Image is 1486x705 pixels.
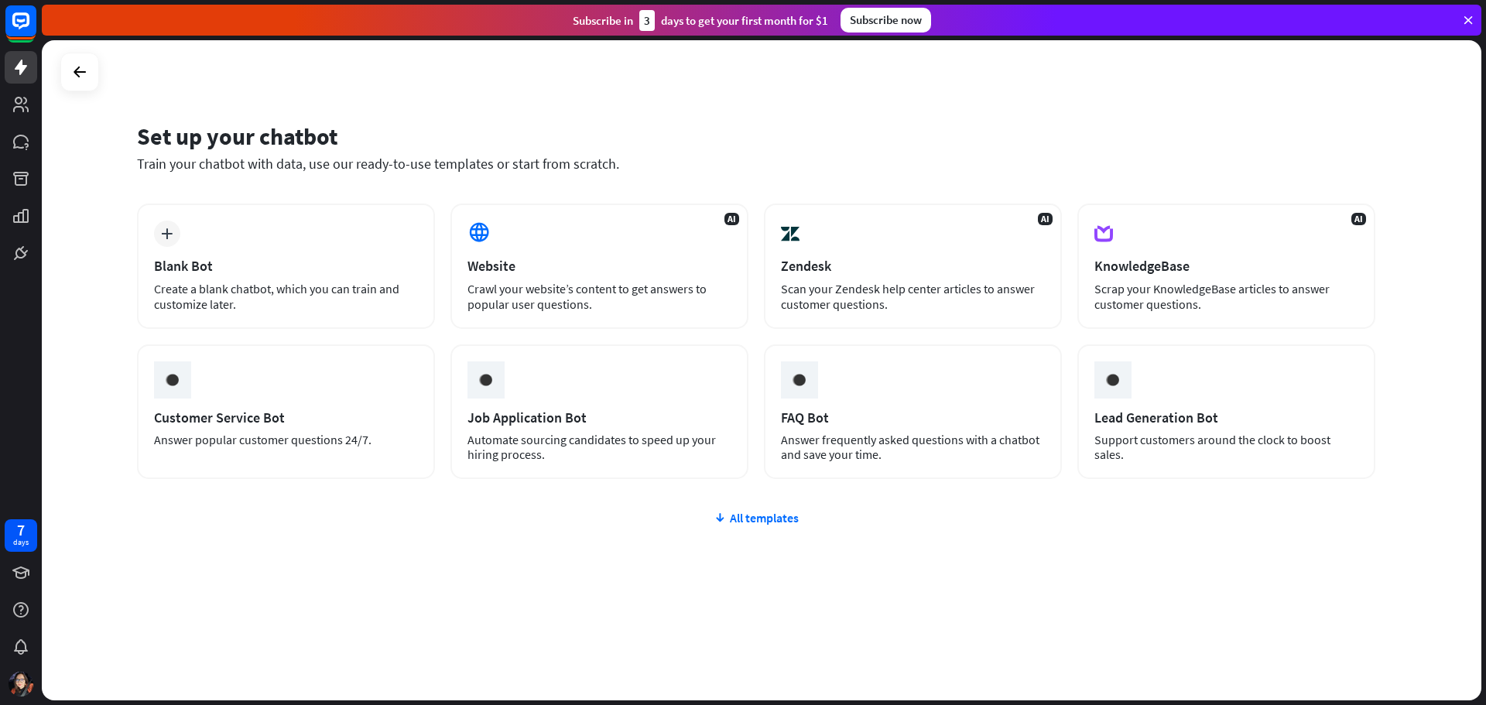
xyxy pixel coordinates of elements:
[639,10,655,31] div: 3
[13,537,29,548] div: days
[841,8,931,33] div: Subscribe now
[573,10,828,31] div: Subscribe in days to get your first month for $1
[17,523,25,537] div: 7
[5,519,37,552] a: 7 days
